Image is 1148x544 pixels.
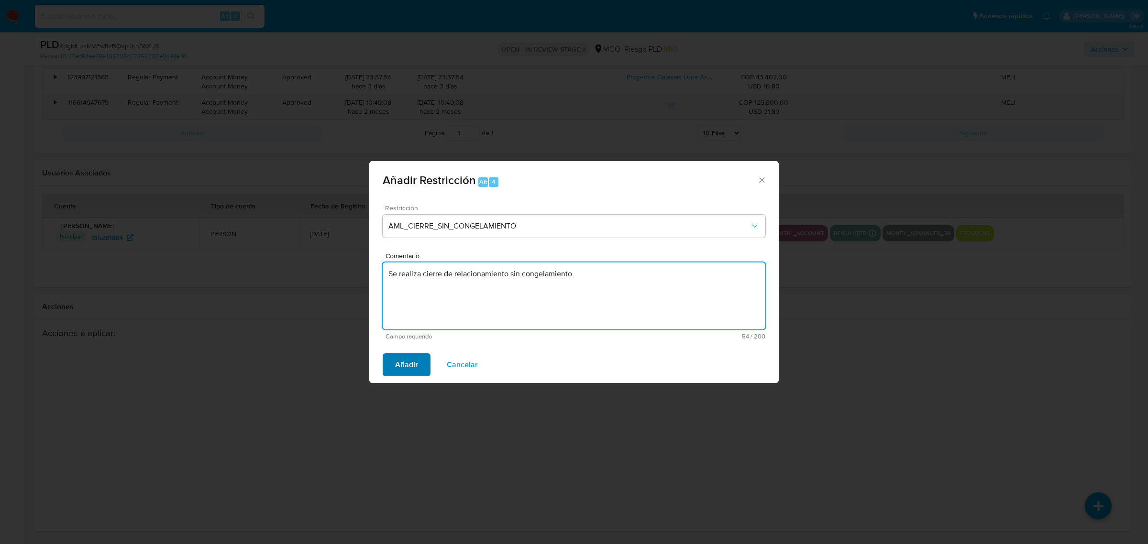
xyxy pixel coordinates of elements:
button: Restriction [383,215,765,238]
span: Restricción [385,205,768,211]
span: Alt [479,177,487,186]
span: Añadir Restricción [383,172,476,188]
button: Cerrar ventana [757,175,766,184]
span: Cancelar [447,354,478,375]
span: Máximo 200 caracteres [575,333,765,339]
button: Añadir [383,353,430,376]
span: 4 [492,177,496,186]
textarea: Se realiza cierre de relacionamiento sin congelamiento [383,262,765,329]
span: Añadir [395,354,418,375]
span: AML_CIERRE_SIN_CONGELAMIENTO [388,221,750,231]
span: Campo requerido [386,333,575,340]
span: Comentario [386,252,768,260]
button: Cancelar [434,353,490,376]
